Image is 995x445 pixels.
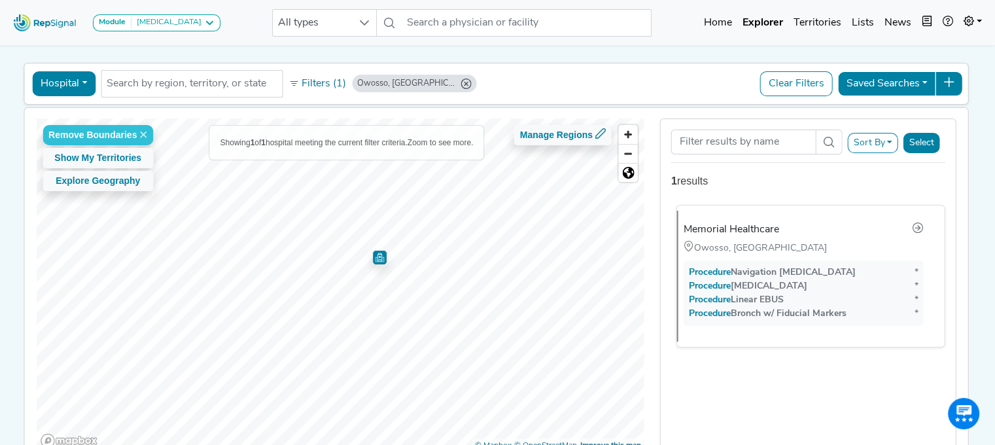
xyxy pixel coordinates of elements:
div: Linear EBUS [689,293,784,307]
span: Showing of hospital meeting the current filter criteria. [220,138,408,147]
span: Zoom to see more. [408,138,474,147]
button: Explore Geography [43,171,153,191]
b: 1 [251,138,255,147]
div: Navigation [MEDICAL_DATA] [689,266,856,279]
a: Home [699,10,737,36]
div: Map marker [372,250,387,264]
span: Procedure [702,268,731,277]
button: Hospital [32,71,96,96]
div: Owosso, MI [352,75,476,92]
div: Owosso, [GEOGRAPHIC_DATA] [684,241,839,255]
span: Procedure [702,281,731,291]
button: Saved Searches [838,71,936,96]
div: Memorial Healthcare [684,222,779,238]
strong: 1 [671,175,677,187]
div: Bronch w/ Fiducial Markers [689,307,847,321]
button: Intel Book [916,10,937,36]
a: Go to hospital profile [912,221,924,238]
a: Territories [788,10,847,36]
input: Search by region, territory, or state [107,76,277,92]
button: Filters (1) [285,73,349,95]
span: Zoom out [619,145,638,163]
button: Sort By [847,133,898,153]
strong: Module [99,18,126,26]
button: Remove Boundaries [43,125,153,145]
button: Show My Territories [43,148,153,168]
span: All types [273,10,351,36]
input: Search a physician or facility [402,9,652,37]
div: [MEDICAL_DATA] [131,18,201,28]
div: [MEDICAL_DATA] [689,279,807,293]
b: 1 [261,138,266,147]
span: Procedure [702,295,731,305]
button: Module[MEDICAL_DATA] [93,14,220,31]
div: results [671,173,945,189]
button: Clear Filters [760,71,833,96]
button: Manage Regions [514,125,612,145]
span: Procedure [702,309,731,319]
span: Reset zoom [619,164,638,182]
button: Zoom in [619,125,638,144]
input: Search Term [671,130,816,154]
button: Zoom out [619,144,638,163]
a: News [879,10,916,36]
button: Select [903,133,940,153]
a: Explorer [737,10,788,36]
a: Lists [847,10,879,36]
button: Reset bearing to north [619,163,638,182]
div: Owosso, [GEOGRAPHIC_DATA] [357,77,455,90]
